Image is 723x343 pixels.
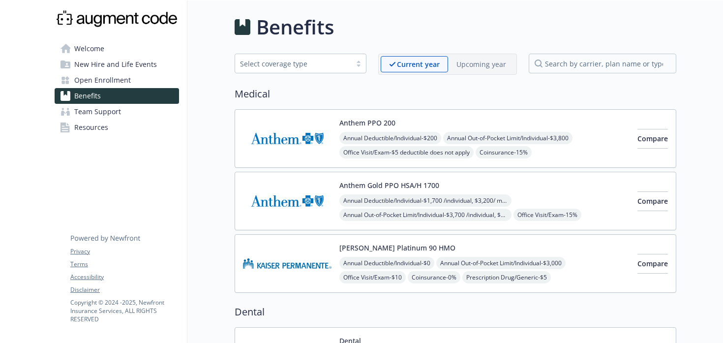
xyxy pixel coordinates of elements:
h1: Benefits [256,12,334,42]
span: New Hire and Life Events [74,57,157,72]
p: Current year [397,59,440,69]
span: Office Visit/Exam - $10 [339,271,406,283]
span: Coinsurance - 15% [476,146,532,158]
span: Coinsurance - 0% [408,271,460,283]
img: Kaiser Permanente Insurance Company carrier logo [243,243,331,284]
span: Open Enrollment [74,72,131,88]
a: Accessibility [70,273,179,281]
button: Compare [637,129,668,149]
span: Annual Out-of-Pocket Limit/Individual - $3,800 [443,132,572,144]
span: Compare [637,196,668,206]
div: Select coverage type [240,59,346,69]
a: Terms [70,260,179,269]
button: Anthem Gold PPO HSA/H 1700 [339,180,439,190]
span: Compare [637,259,668,268]
h2: Dental [235,305,676,319]
a: Resources [55,120,179,135]
img: Anthem Blue Cross carrier logo [243,180,331,222]
img: Anthem Blue Cross carrier logo [243,118,331,159]
span: Annual Out-of-Pocket Limit/Individual - $3,000 [436,257,566,269]
span: Annual Deductible/Individual - $1,700 /individual, $3,200/ member [339,194,512,207]
a: Team Support [55,104,179,120]
input: search by carrier, plan name or type [529,54,676,73]
span: Team Support [74,104,121,120]
a: Privacy [70,247,179,256]
a: New Hire and Life Events [55,57,179,72]
a: Open Enrollment [55,72,179,88]
span: Prescription Drug/Generic - $5 [462,271,551,283]
span: Resources [74,120,108,135]
a: Welcome [55,41,179,57]
span: Welcome [74,41,104,57]
a: Disclaimer [70,285,179,294]
span: Office Visit/Exam - $5 deductible does not apply [339,146,474,158]
span: Annual Deductible/Individual - $0 [339,257,434,269]
span: Benefits [74,88,101,104]
span: Annual Out-of-Pocket Limit/Individual - $3,700 /individual, $3,700/ member [339,209,512,221]
span: Annual Deductible/Individual - $200 [339,132,441,144]
span: Compare [637,134,668,143]
button: Compare [637,191,668,211]
p: Copyright © 2024 - 2025 , Newfront Insurance Services, ALL RIGHTS RESERVED [70,298,179,323]
button: Compare [637,254,668,274]
button: [PERSON_NAME] Platinum 90 HMO [339,243,455,253]
span: Office Visit/Exam - 15% [513,209,581,221]
h2: Medical [235,87,676,101]
p: Upcoming year [456,59,506,69]
button: Anthem PPO 200 [339,118,395,128]
a: Benefits [55,88,179,104]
